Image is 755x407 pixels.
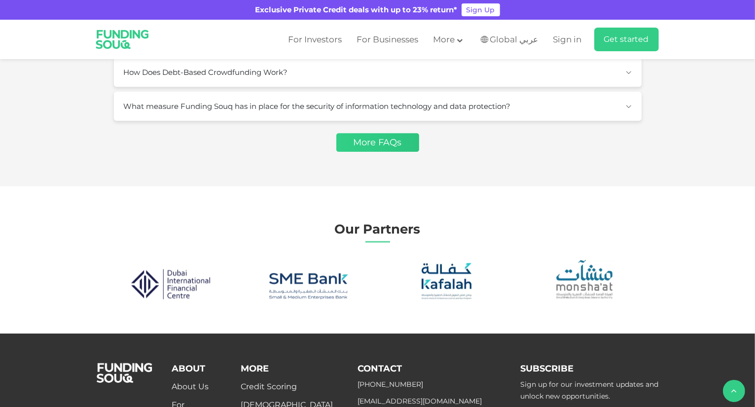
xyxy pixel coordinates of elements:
[90,354,160,391] img: FooterLogo
[723,380,745,402] button: back
[172,382,209,391] a: About Us
[358,397,482,406] a: [EMAIL_ADDRESS][DOMAIN_NAME]
[422,263,471,299] img: Partners Images
[604,34,649,44] span: Get started
[358,380,424,389] a: [PHONE_NUMBER]
[286,32,344,48] a: For Investors
[114,92,642,121] button: What measure Funding Souq has in place for the security of information technology and data protec...
[521,363,659,374] div: Subscribe
[241,363,269,374] span: More
[551,32,582,48] a: Sign in
[490,34,539,45] span: Global عربي
[336,133,419,152] a: More FAQs
[335,221,421,237] span: Our Partners
[131,269,210,299] img: Partners Images
[114,58,642,87] button: How Does Debt-Based Crowdfunding Work?
[172,363,216,374] div: About
[433,34,455,44] span: More
[255,4,458,16] div: Exclusive Private Credit deals with up to 23% return*
[553,34,582,44] span: Sign in
[481,36,488,43] img: SA Flag
[89,22,156,57] img: Logo
[354,32,421,48] a: For Businesses
[521,379,659,403] div: Sign up for our investment updates and unlock new opportunities.
[269,273,348,300] img: Partners Images
[462,3,500,16] a: Sign Up
[554,260,615,299] img: Partners Images
[241,382,297,391] a: Credit Scoring
[358,363,402,374] span: Contact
